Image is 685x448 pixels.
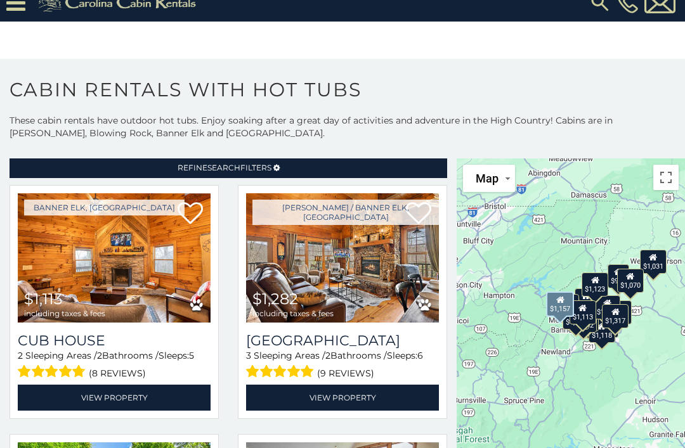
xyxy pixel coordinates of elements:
span: including taxes & fees [24,309,105,317]
h3: Boulder Lodge [246,332,439,349]
span: $1,282 [252,290,298,308]
a: [GEOGRAPHIC_DATA] [246,332,439,349]
div: Sleeping Areas / Bathrooms / Sleeps: [18,349,211,381]
span: 2 [97,350,102,361]
div: $1,123 [582,272,608,297]
span: $1,113 [24,290,63,308]
img: Boulder Lodge [246,193,439,323]
div: $1,118 [589,318,615,342]
img: Cub House [18,193,211,323]
span: 3 [246,350,251,361]
div: $1,031 [640,250,667,274]
a: Boulder Lodge $1,282 including taxes & fees [246,193,439,323]
div: $1,157 [546,291,574,317]
span: including taxes & fees [252,309,334,317]
span: Refine Filters [178,163,271,172]
span: Map [476,172,499,185]
a: [PERSON_NAME] / Banner Elk, [GEOGRAPHIC_DATA] [252,200,439,225]
div: Sleeping Areas / Bathrooms / Sleeps: [246,349,439,381]
span: (9 reviews) [317,365,374,381]
div: $1,282 [563,305,589,330]
div: $1,113 [570,300,596,324]
span: 2 [325,350,330,361]
span: 5 [189,350,194,361]
a: RefineSearchFilters [10,157,447,178]
a: Add to favorites [178,201,203,227]
span: (8 reviews) [89,365,146,381]
button: Change map style [463,165,515,192]
a: Banner Elk, [GEOGRAPHIC_DATA] [24,200,185,215]
a: Cub House [18,332,211,349]
div: $952 [608,264,629,288]
div: $1,202 [570,309,597,333]
div: $1,317 [602,304,629,328]
a: View Property [18,385,211,411]
span: 6 [417,350,423,361]
a: View Property [246,385,439,411]
span: 2 [18,350,23,361]
span: Search [207,163,240,172]
div: $1,070 [617,268,644,292]
a: Cub House $1,113 including taxes & fees [18,193,211,323]
button: Toggle fullscreen view [653,165,679,190]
